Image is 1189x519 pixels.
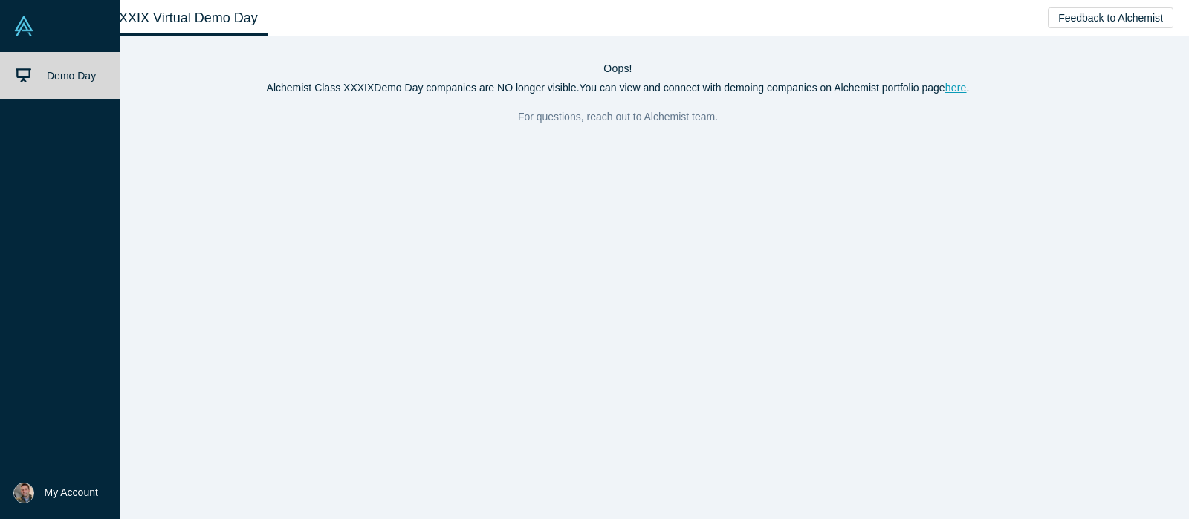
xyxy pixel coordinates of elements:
button: My Account [13,483,98,503]
img: Atilla Erel's Account [13,483,34,503]
p: For questions, reach out to Alchemist team. [62,106,1173,127]
a: Class XXXIX Virtual Demo Day [62,1,268,36]
span: Demo Day [47,70,96,82]
span: My Account [45,485,98,500]
img: Alchemist Vault Logo [13,16,34,36]
p: Alchemist Class XXXIX Demo Day companies are NO longer visible. You can view and connect with dem... [62,80,1173,96]
a: here [945,82,967,94]
button: Feedback to Alchemist [1048,7,1173,28]
h4: Oops! [62,62,1173,75]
